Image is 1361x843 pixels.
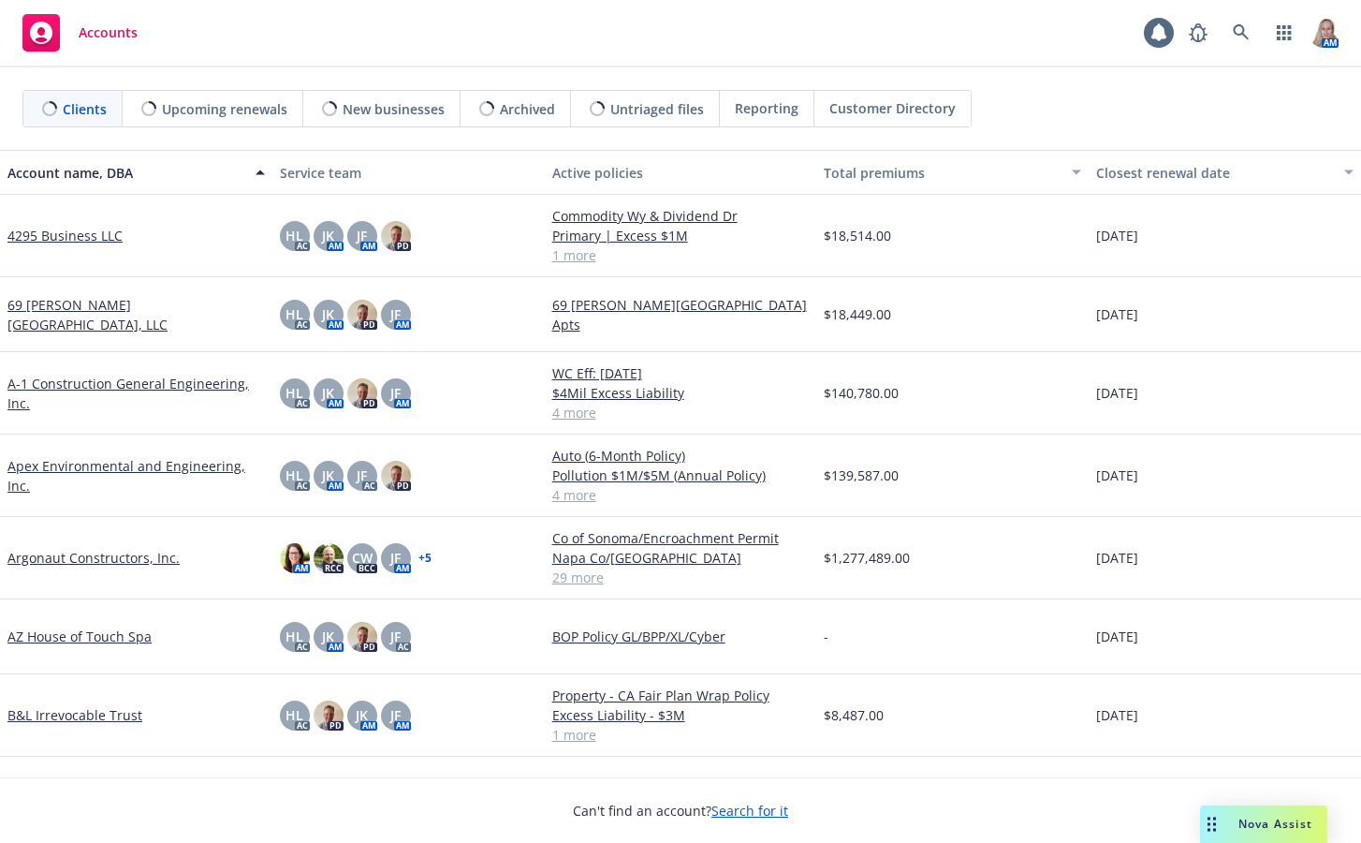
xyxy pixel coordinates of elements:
[7,548,180,568] a: Argonaut Constructors, Inc.
[1200,806,1223,843] div: Drag to move
[357,226,367,245] span: JF
[1096,705,1138,725] span: [DATE]
[272,150,545,195] button: Service team
[1309,18,1339,48] img: photo
[1096,383,1138,403] span: [DATE]
[829,98,956,118] span: Customer Directory
[1089,150,1361,195] button: Closest renewal date
[1096,548,1138,568] span: [DATE]
[418,553,432,564] a: + 5
[381,221,411,251] img: photo
[711,802,788,820] a: Search for it
[552,245,810,265] a: 1 more
[1238,816,1312,832] span: Nova Assist
[1096,466,1138,485] span: [DATE]
[7,163,244,183] div: Account name, DBA
[347,300,377,330] img: photo
[15,7,145,59] a: Accounts
[314,543,344,573] img: photo
[285,383,303,403] span: HL
[347,622,377,652] img: photo
[552,295,810,334] a: 69 [PERSON_NAME][GEOGRAPHIC_DATA] Apts
[390,705,401,725] span: JF
[552,725,810,745] a: 1 more
[7,627,152,646] a: AZ House of Touch Spa
[824,383,899,403] span: $140,780.00
[610,99,704,119] span: Untriaged files
[552,705,810,725] a: Excess Liability - $3M
[280,543,310,573] img: photo
[390,548,401,568] span: JF
[824,466,899,485] span: $139,587.00
[824,163,1061,183] div: Total premiums
[7,226,123,245] a: 4295 Business LLC
[1222,14,1260,52] a: Search
[322,466,334,485] span: JK
[381,461,411,491] img: photo
[1179,14,1217,52] a: Report a Bug
[1096,304,1138,324] span: [DATE]
[552,686,810,705] a: Property - CA Fair Plan Wrap Policy
[552,466,810,485] a: Pollution $1M/$5M (Annual Policy)
[1096,627,1138,646] span: [DATE]
[824,304,891,324] span: $18,449.00
[552,403,810,422] a: 4 more
[7,374,265,413] a: A-1 Construction General Engineering, Inc.
[357,466,367,485] span: JF
[322,627,334,646] span: JK
[552,446,810,466] a: Auto (6-Month Policy)
[322,304,334,324] span: JK
[552,568,810,587] a: 29 more
[816,150,1089,195] button: Total premiums
[500,99,555,119] span: Archived
[1266,14,1303,52] a: Switch app
[280,163,537,183] div: Service team
[322,226,334,245] span: JK
[824,627,828,646] span: -
[552,363,810,383] a: WC Eff: [DATE]
[343,99,445,119] span: New businesses
[285,705,303,725] span: HL
[552,528,810,548] a: Co of Sonoma/Encroachment Permit
[285,304,303,324] span: HL
[7,456,265,495] a: Apex Environmental and Engineering, Inc.
[552,627,810,646] a: BOP Policy GL/BPP/XL/Cyber
[552,548,810,568] a: Napa Co/[GEOGRAPHIC_DATA]
[347,378,377,408] img: photo
[552,485,810,505] a: 4 more
[1096,226,1138,245] span: [DATE]
[162,99,287,119] span: Upcoming renewals
[390,304,401,324] span: JF
[285,466,303,485] span: HL
[322,383,334,403] span: JK
[7,705,142,725] a: B&L Irrevocable Trust
[285,226,303,245] span: HL
[7,295,265,334] a: 69 [PERSON_NAME][GEOGRAPHIC_DATA], LLC
[824,705,884,725] span: $8,487.00
[552,383,810,403] a: $4Mil Excess Liability
[63,99,107,119] span: Clients
[824,548,910,568] span: $1,277,489.00
[735,98,798,118] span: Reporting
[79,25,138,40] span: Accounts
[552,226,810,245] a: Primary | Excess $1M
[7,775,265,814] a: Construction Turbo Quote Training Account
[552,206,810,226] a: Commodity Wy & Dividend Dr
[352,548,373,568] span: CW
[573,801,788,821] span: Can't find an account?
[545,150,817,195] button: Active policies
[1200,806,1327,843] button: Nova Assist
[390,383,401,403] span: JF
[285,627,303,646] span: HL
[552,163,810,183] div: Active policies
[1096,163,1333,183] div: Closest renewal date
[390,627,401,646] span: JF
[824,226,891,245] span: $18,514.00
